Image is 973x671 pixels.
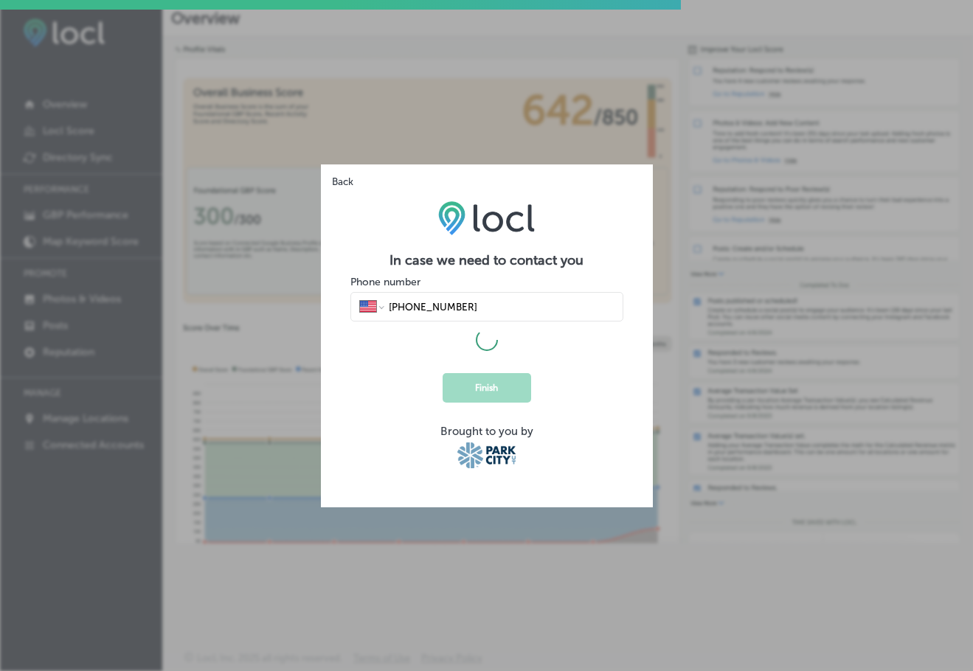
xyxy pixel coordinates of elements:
h2: In case we need to contact you [350,252,623,268]
button: Back [321,164,358,188]
img: Park City [457,442,516,468]
input: Phone number [387,300,614,313]
label: Phone number [350,276,420,288]
div: Brought to you by [350,425,623,438]
button: Finish [443,373,531,403]
img: LOCL logo [438,201,535,234]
